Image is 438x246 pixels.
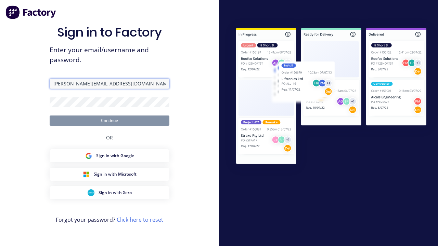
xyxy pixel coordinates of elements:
button: Microsoft Sign inSign in with Microsoft [50,168,169,181]
input: Email/Username [50,79,169,89]
span: Sign in with Microsoft [94,171,137,177]
img: Google Sign in [85,152,92,159]
span: Forgot your password? [56,216,163,224]
button: Continue [50,115,169,126]
button: Google Sign inSign in with Google [50,149,169,162]
span: Sign in with Google [96,153,134,159]
a: Click here to reset [117,216,163,223]
h1: Sign in to Factory [57,25,162,40]
button: Xero Sign inSign in with Xero [50,186,169,199]
img: Sign in [224,17,438,176]
div: OR [106,126,113,149]
img: Xero Sign in [88,189,94,196]
img: Factory [5,5,57,19]
span: Sign in with Xero [99,190,132,196]
span: Enter your email/username and password. [50,45,169,65]
img: Microsoft Sign in [83,171,90,178]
